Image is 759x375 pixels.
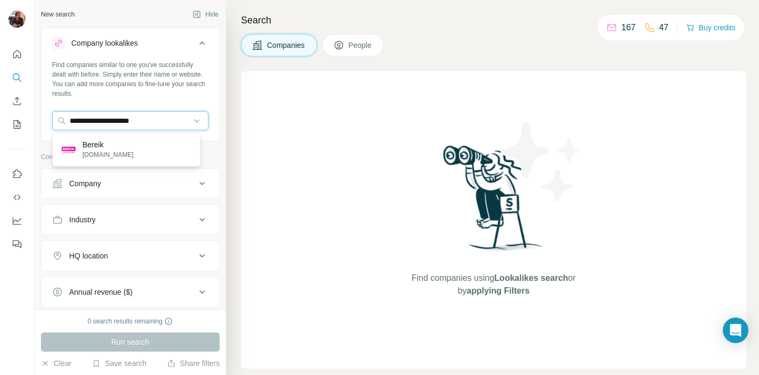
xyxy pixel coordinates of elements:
[494,273,568,282] span: Lookalikes search
[9,115,26,134] button: My lists
[88,316,173,326] div: 0 search results remaining
[167,358,220,369] button: Share filters
[494,114,589,210] img: Surfe Illustration - Stars
[69,251,108,261] div: HQ location
[9,11,26,28] img: Avatar
[69,214,96,225] div: Industry
[241,13,746,28] h4: Search
[82,139,134,150] p: Bereik
[61,142,76,157] img: Bereik
[92,358,146,369] button: Save search
[9,91,26,111] button: Enrich CSV
[71,38,138,48] div: Company lookalikes
[41,10,74,19] div: New search
[9,164,26,184] button: Use Surfe on LinkedIn
[438,143,549,261] img: Surfe Illustration - Woman searching with binoculars
[621,21,636,34] p: 167
[52,60,208,98] div: Find companies similar to one you've successfully dealt with before. Simply enter their name or w...
[69,287,132,297] div: Annual revenue ($)
[9,45,26,64] button: Quick start
[348,40,373,51] span: People
[466,286,529,295] span: applying Filters
[9,68,26,87] button: Search
[41,358,71,369] button: Clear
[686,20,736,35] button: Buy credits
[723,318,748,343] div: Open Intercom Messenger
[9,188,26,207] button: Use Surfe API
[41,243,219,269] button: HQ location
[41,279,219,305] button: Annual revenue ($)
[41,207,219,232] button: Industry
[41,30,219,60] button: Company lookalikes
[41,171,219,196] button: Company
[69,178,101,189] div: Company
[267,40,306,51] span: Companies
[408,272,579,297] span: Find companies using or by
[185,6,226,22] button: Hide
[82,150,134,160] p: [DOMAIN_NAME]
[659,21,669,34] p: 47
[41,152,220,162] p: Company information
[9,235,26,254] button: Feedback
[9,211,26,230] button: Dashboard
